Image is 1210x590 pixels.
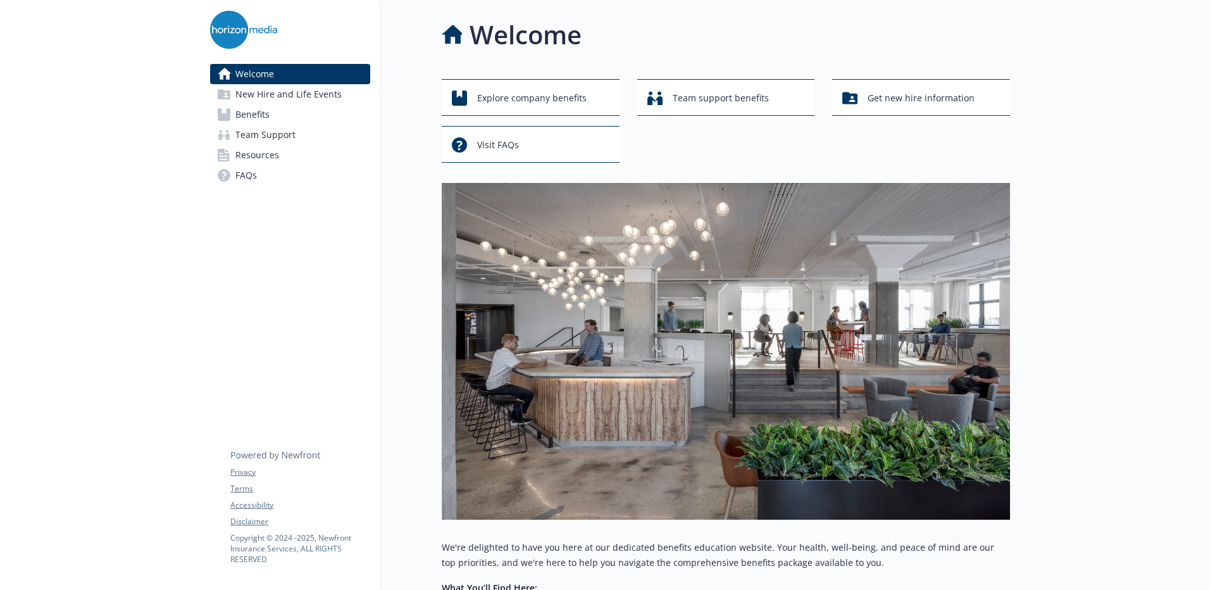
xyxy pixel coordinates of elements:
[442,126,620,163] button: Visit FAQs
[832,79,1010,116] button: Get new hire information
[210,104,370,125] a: Benefits
[210,64,370,84] a: Welcome
[230,467,370,478] a: Privacy
[210,84,370,104] a: New Hire and Life Events
[210,125,370,145] a: Team Support
[477,86,587,110] span: Explore company benefits
[210,145,370,165] a: Resources
[868,86,975,110] span: Get new hire information
[442,183,1010,520] img: overview page banner
[230,499,370,511] a: Accessibility
[637,79,815,116] button: Team support benefits
[230,516,370,527] a: Disclaimer
[235,64,274,84] span: Welcome
[235,84,342,104] span: New Hire and Life Events
[442,79,620,116] button: Explore company benefits
[235,165,257,185] span: FAQs
[230,532,370,565] p: Copyright © 2024 - 2025 , Newfront Insurance Services, ALL RIGHTS RESERVED
[230,483,370,494] a: Terms
[210,165,370,185] a: FAQs
[235,125,296,145] span: Team Support
[477,133,519,157] span: Visit FAQs
[235,145,279,165] span: Resources
[442,540,1010,570] p: We're delighted to have you here at our dedicated benefits education website. Your health, well-b...
[235,104,270,125] span: Benefits
[470,16,582,54] h1: Welcome
[673,86,769,110] span: Team support benefits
